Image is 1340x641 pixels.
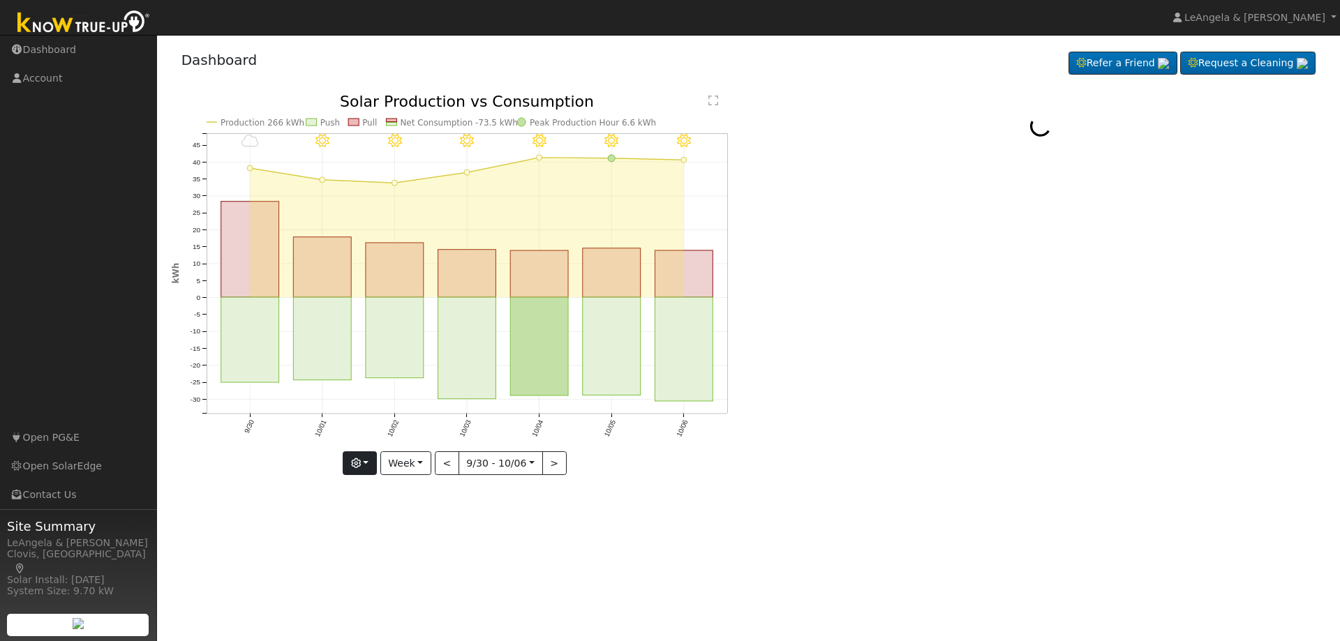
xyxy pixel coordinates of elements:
[241,134,258,148] i: 9/30 - Cloudy
[400,118,518,128] text: Net Consumption -73.5 kWh
[192,226,200,234] text: 20
[315,134,329,148] i: 10/01 - Clear
[190,328,200,335] text: -10
[533,134,546,148] i: 10/04 - Clear
[385,418,400,438] text: 10/02
[602,418,617,438] text: 10/05
[604,134,618,148] i: 10/05 - Clear
[675,418,690,438] text: 10/06
[192,175,200,183] text: 35
[192,192,200,199] text: 30
[319,177,325,183] circle: onclick=""
[438,297,496,399] rect: onclick=""
[655,250,713,297] rect: onclick=""
[243,418,255,435] text: 9/30
[362,118,377,128] text: Pull
[7,517,149,536] span: Site Summary
[464,169,470,175] circle: onclick=""
[192,243,200,250] text: 15
[247,165,253,171] circle: onclick=""
[510,297,568,395] rect: onclick=""
[1158,58,1169,69] img: retrieve
[366,297,424,378] rect: onclick=""
[293,297,351,380] rect: onclick=""
[655,297,713,401] rect: onclick=""
[192,209,200,217] text: 25
[190,345,200,352] text: -15
[190,395,200,403] text: -30
[392,180,397,186] circle: onclick=""
[681,158,687,163] circle: onclick=""
[708,95,718,106] text: 
[1069,52,1177,75] a: Refer a Friend
[181,52,258,68] a: Dashboard
[510,250,568,297] rect: onclick=""
[7,584,149,598] div: System Size: 9.70 kW
[542,451,567,475] button: >
[7,547,149,576] div: Clovis, [GEOGRAPHIC_DATA]
[380,451,431,475] button: Week
[1297,58,1308,69] img: retrieve
[608,155,615,162] circle: onclick=""
[459,451,543,475] button: 9/30 - 10/06
[313,418,328,438] text: 10/01
[171,263,181,284] text: kWh
[677,134,691,148] i: 10/06 - Clear
[366,243,424,297] rect: onclick=""
[196,294,200,301] text: 0
[190,361,200,369] text: -20
[221,297,278,382] rect: onclick=""
[438,250,496,297] rect: onclick=""
[10,8,157,39] img: Know True-Up
[221,118,304,128] text: Production 266 kWh
[7,536,149,550] div: LeAngela & [PERSON_NAME]
[1180,52,1316,75] a: Request a Cleaning
[14,563,27,574] a: Map
[536,155,542,160] circle: onclick=""
[458,418,472,438] text: 10/03
[293,237,351,297] rect: onclick=""
[530,118,656,128] text: Peak Production Hour 6.6 kWh
[387,134,401,148] i: 10/02 - MostlyClear
[221,202,278,297] rect: onclick=""
[196,277,200,285] text: 5
[340,93,594,110] text: Solar Production vs Consumption
[435,451,459,475] button: <
[583,297,641,395] rect: onclick=""
[1184,12,1325,23] span: LeAngela & [PERSON_NAME]
[194,310,200,318] text: -5
[192,141,200,149] text: 45
[460,134,474,148] i: 10/03 - MostlyClear
[320,118,339,128] text: Push
[192,260,200,268] text: 10
[73,618,84,629] img: retrieve
[190,379,200,386] text: -25
[7,573,149,587] div: Solar Install: [DATE]
[192,158,200,166] text: 40
[583,248,641,297] rect: onclick=""
[530,418,545,438] text: 10/04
